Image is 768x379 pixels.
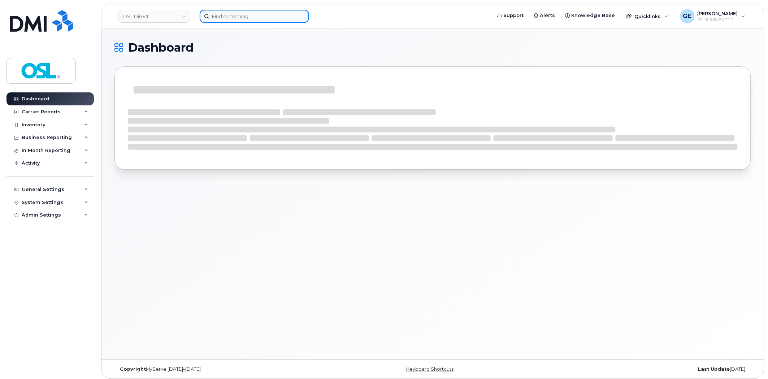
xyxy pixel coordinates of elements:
[114,366,327,372] div: MyServe [DATE]–[DATE]
[539,366,751,372] div: [DATE]
[406,366,454,372] a: Keyboard Shortcuts
[120,366,146,372] strong: Copyright
[128,42,194,53] span: Dashboard
[698,366,730,372] strong: Last Update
